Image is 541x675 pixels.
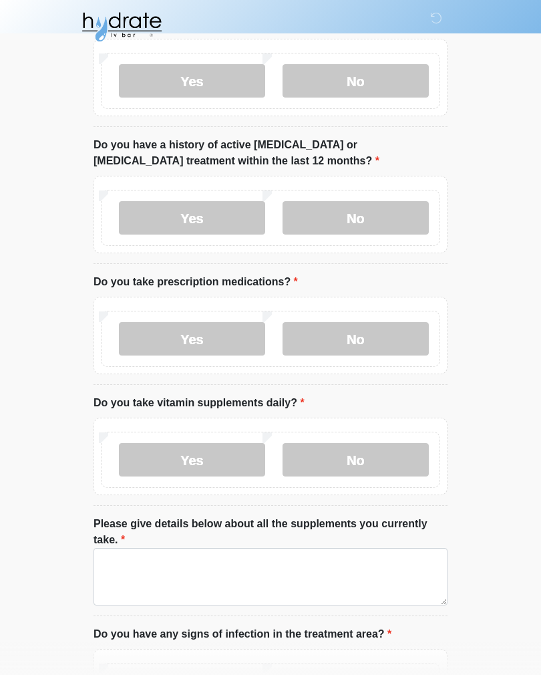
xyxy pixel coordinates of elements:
[94,137,447,169] label: Do you have a history of active [MEDICAL_DATA] or [MEDICAL_DATA] treatment within the last 12 mon...
[119,64,265,98] label: Yes
[283,201,429,235] label: No
[283,64,429,98] label: No
[119,322,265,356] label: Yes
[283,443,429,477] label: No
[119,443,265,477] label: Yes
[283,322,429,356] label: No
[94,516,447,548] label: Please give details below about all the supplements you currently take.
[119,201,265,235] label: Yes
[94,626,391,642] label: Do you have any signs of infection in the treatment area?
[94,395,305,411] label: Do you take vitamin supplements daily?
[94,274,298,290] label: Do you take prescription medications?
[80,10,163,43] img: Hydrate IV Bar - Fort Collins Logo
